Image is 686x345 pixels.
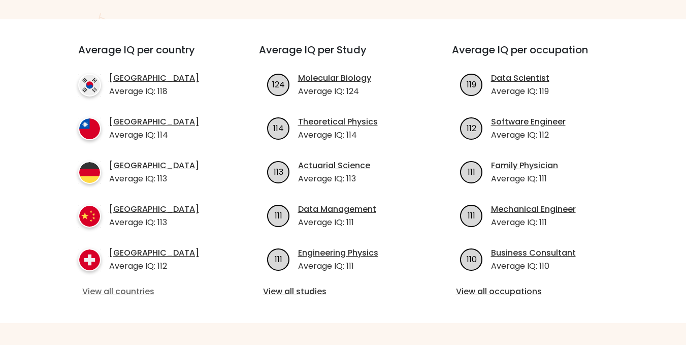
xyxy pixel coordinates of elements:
[298,203,376,215] a: Data Management
[272,78,285,90] text: 124
[78,248,101,271] img: country
[109,160,199,172] a: [GEOGRAPHIC_DATA]
[259,44,428,68] h3: Average IQ per Study
[298,116,378,128] a: Theoretical Physics
[491,247,576,259] a: Business Consultant
[298,173,370,185] p: Average IQ: 113
[491,203,576,215] a: Mechanical Engineer
[109,260,199,272] p: Average IQ: 112
[491,260,576,272] p: Average IQ: 110
[298,85,371,98] p: Average IQ: 124
[298,260,378,272] p: Average IQ: 111
[263,286,423,298] a: View all studies
[491,160,558,172] a: Family Physician
[78,205,101,228] img: country
[109,247,199,259] a: [GEOGRAPHIC_DATA]
[78,117,101,140] img: country
[491,216,576,229] p: Average IQ: 111
[275,209,282,221] text: 111
[491,85,549,98] p: Average IQ: 119
[467,78,476,90] text: 119
[298,129,378,141] p: Average IQ: 114
[298,160,370,172] a: Actuarial Science
[78,74,101,97] img: country
[298,216,376,229] p: Average IQ: 111
[456,286,616,298] a: View all occupations
[109,72,199,84] a: [GEOGRAPHIC_DATA]
[109,129,199,141] p: Average IQ: 114
[468,209,475,221] text: 111
[298,247,378,259] a: Engineering Physics
[491,72,549,84] a: Data Scientist
[78,44,222,68] h3: Average IQ per country
[491,129,566,141] p: Average IQ: 112
[468,166,475,177] text: 111
[452,44,620,68] h3: Average IQ per occupation
[466,253,476,265] text: 110
[109,116,199,128] a: [GEOGRAPHIC_DATA]
[78,161,101,184] img: country
[273,122,284,134] text: 114
[491,173,558,185] p: Average IQ: 111
[275,253,282,265] text: 111
[109,203,199,215] a: [GEOGRAPHIC_DATA]
[109,216,199,229] p: Average IQ: 113
[467,122,476,134] text: 112
[109,173,199,185] p: Average IQ: 113
[274,166,283,177] text: 113
[109,85,199,98] p: Average IQ: 118
[82,286,218,298] a: View all countries
[298,72,371,84] a: Molecular Biology
[491,116,566,128] a: Software Engineer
